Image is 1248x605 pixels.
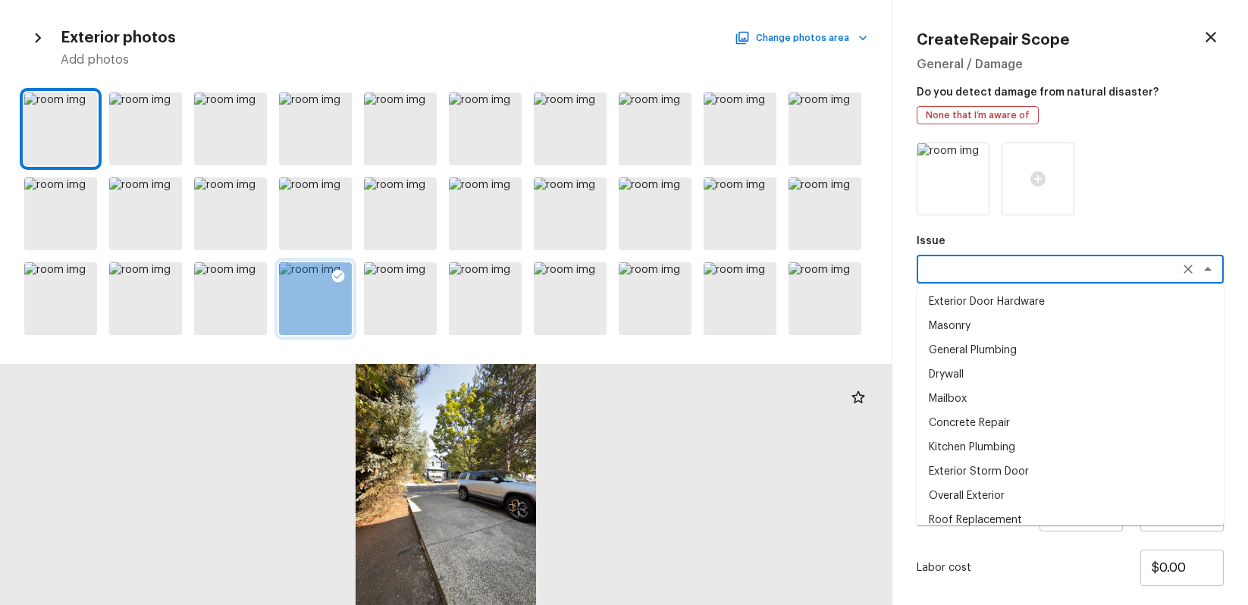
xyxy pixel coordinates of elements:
span: None that I’m aware of [920,108,1035,123]
img: room img [917,143,989,215]
li: Mailbox [917,387,1224,411]
h5: Add photos [61,52,867,68]
li: General Plumbing [917,338,1224,362]
p: Do you detect damage from natural disaster? [917,79,1224,100]
h4: Exterior photos [61,28,176,48]
li: Kitchen Plumbing [917,435,1224,459]
li: Concrete Repair [917,411,1224,435]
button: Close [1197,259,1218,280]
li: Roof Replacement [917,508,1224,532]
p: Issue [917,234,1224,249]
li: Overall Exterior [917,484,1224,508]
button: Clear [1177,259,1199,280]
li: Drywall [917,362,1224,387]
p: Labor cost [917,560,1140,575]
h4: Create Repair Scope [917,30,1070,50]
li: Exterior Storm Door [917,459,1224,484]
h5: General / Damage [917,56,1224,73]
button: Change photos area [738,28,867,48]
li: Exterior Door Hardware [917,290,1224,314]
li: Masonry [917,314,1224,338]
